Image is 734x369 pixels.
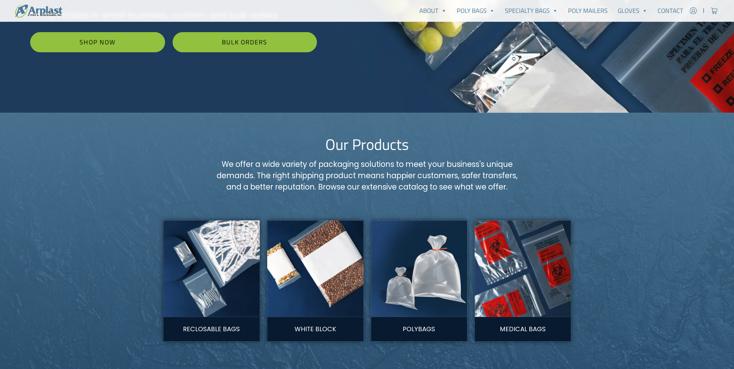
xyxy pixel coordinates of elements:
a: Polybags [403,325,435,333]
span: | [703,7,704,14]
a: Gloves [613,4,653,17]
p: We offer a wide variety of packaging solutions to meet your business's unique demands. The right ... [214,159,520,193]
a: Medical Bags [500,325,546,333]
a: Reclosable Bags [183,325,240,333]
a: Poly Mailers [563,4,613,17]
a: Poly Bags [452,4,500,17]
a: Shop Now [30,32,165,52]
a: Bulk Orders [173,32,317,52]
a: White Block [295,325,336,333]
a: About [414,4,452,17]
a: Specialty Bags [500,4,563,17]
a: Contact [653,4,688,17]
h2: Our Products [163,135,571,154]
img: logo [15,4,62,18]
